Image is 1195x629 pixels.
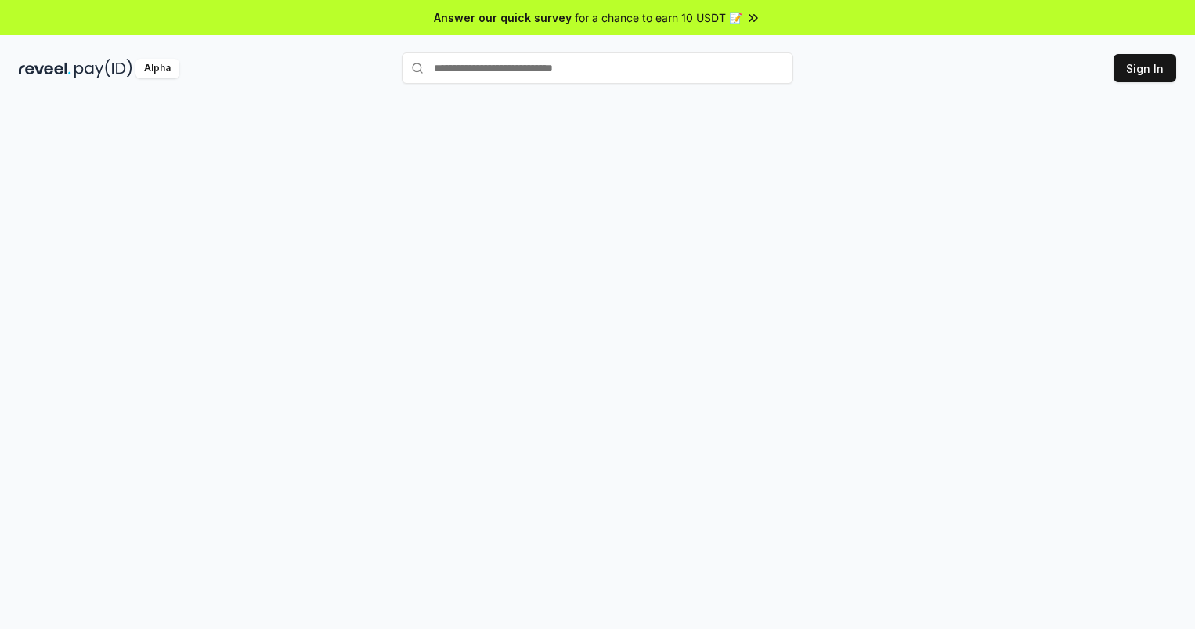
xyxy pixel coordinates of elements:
div: Alpha [135,59,179,78]
img: pay_id [74,59,132,78]
img: reveel_dark [19,59,71,78]
button: Sign In [1114,54,1176,82]
span: Answer our quick survey [434,9,572,26]
span: for a chance to earn 10 USDT 📝 [575,9,742,26]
